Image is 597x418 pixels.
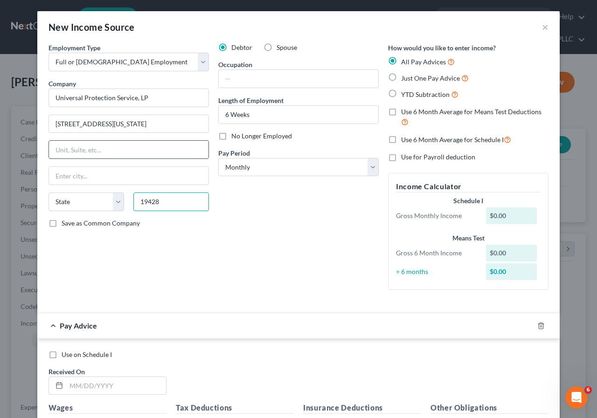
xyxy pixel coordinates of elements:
[401,90,450,98] span: YTD Subtraction
[176,402,294,414] h5: Tax Deductions
[219,106,378,123] input: ex: 2 years
[49,80,76,88] span: Company
[401,58,446,66] span: All Pay Advices
[401,136,504,144] span: Use 6 Month Average for Schedule I
[218,149,250,157] span: Pay Period
[218,60,252,69] label: Occupation
[49,44,100,52] span: Employment Type
[133,192,209,211] input: Enter zip...
[486,245,537,261] div: $0.00
[391,248,481,258] div: Gross 6 Month Income
[49,368,85,376] span: Received On
[49,167,208,185] input: Enter city...
[486,207,537,224] div: $0.00
[391,211,481,220] div: Gross Monthly Income
[391,267,481,276] div: ÷ 6 months
[401,153,475,161] span: Use for Payroll deduction
[66,377,166,395] input: MM/DD/YYYY
[303,402,421,414] h5: Insurance Deductions
[396,181,541,192] h5: Income Calculator
[401,108,541,116] span: Use 6 Month Average for Means Test Deductions
[584,386,592,394] span: 6
[60,321,97,330] span: Pay Advice
[388,43,496,53] label: How would you like to enter income?
[219,70,378,88] input: --
[218,96,284,105] label: Length of Employment
[62,219,140,227] span: Save as Common Company
[49,115,208,133] input: Enter address...
[277,43,297,51] span: Spouse
[401,74,460,82] span: Just One Pay Advice
[542,21,548,33] button: ×
[49,402,167,414] h5: Wages
[49,141,208,158] input: Unit, Suite, etc...
[49,89,209,107] input: Search company by name...
[49,21,135,34] div: New Income Source
[565,386,588,409] iframe: Intercom live chat
[396,233,541,243] div: Means Test
[430,402,548,414] h5: Other Obligations
[231,132,292,140] span: No Longer Employed
[62,350,112,358] span: Use on Schedule I
[231,43,252,51] span: Debtor
[486,263,537,280] div: $0.00
[396,196,541,206] div: Schedule I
